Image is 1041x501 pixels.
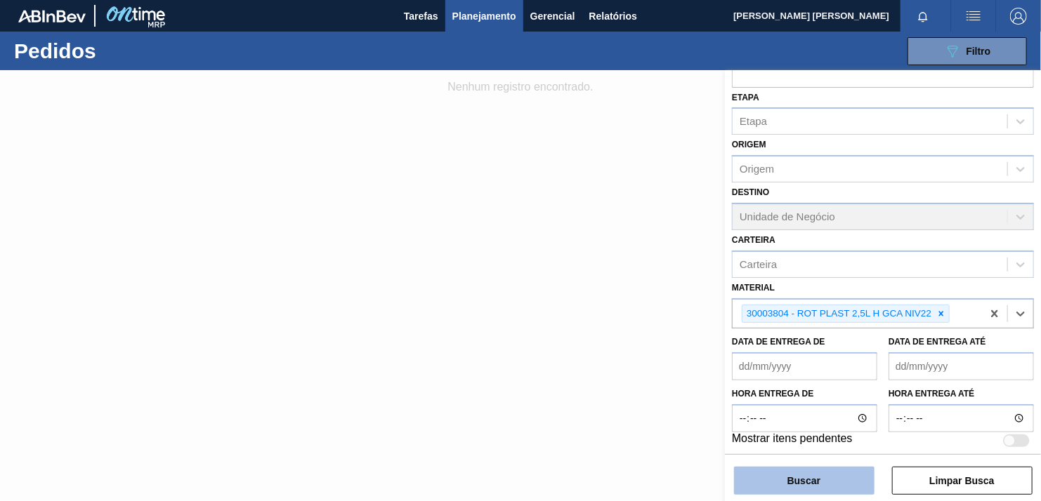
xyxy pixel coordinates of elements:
span: Filtro [967,46,991,57]
div: 30003804 - ROT PLAST 2,5L H GCA NIV22 [742,305,934,323]
label: Data de Entrega até [889,337,986,347]
label: Material [732,283,775,293]
span: Tarefas [404,8,438,25]
label: Destino [732,187,769,197]
label: Etapa [732,93,759,102]
label: Hora entrega até [889,384,1034,404]
label: Hora entrega de [732,384,877,404]
span: Relatórios [589,8,637,25]
button: Notificações [901,6,945,26]
label: Carteira [732,235,775,245]
h1: Pedidos [14,43,214,59]
img: Logout [1010,8,1027,25]
div: Carteira [740,258,777,270]
label: Origem [732,140,766,149]
span: Gerencial [530,8,575,25]
label: Data de Entrega de [732,337,825,347]
span: Planejamento [452,8,516,25]
img: TNhmsLtSVTkK8tSr43FrP2fwEKptu5GPRR3wAAAABJRU5ErkJggg== [18,10,86,22]
div: Origem [740,163,774,175]
input: dd/mm/yyyy [732,352,877,380]
input: dd/mm/yyyy [889,352,1034,380]
img: userActions [965,8,982,25]
button: Filtro [908,37,1027,65]
label: Mostrar itens pendentes [732,432,853,449]
div: Etapa [740,116,767,128]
